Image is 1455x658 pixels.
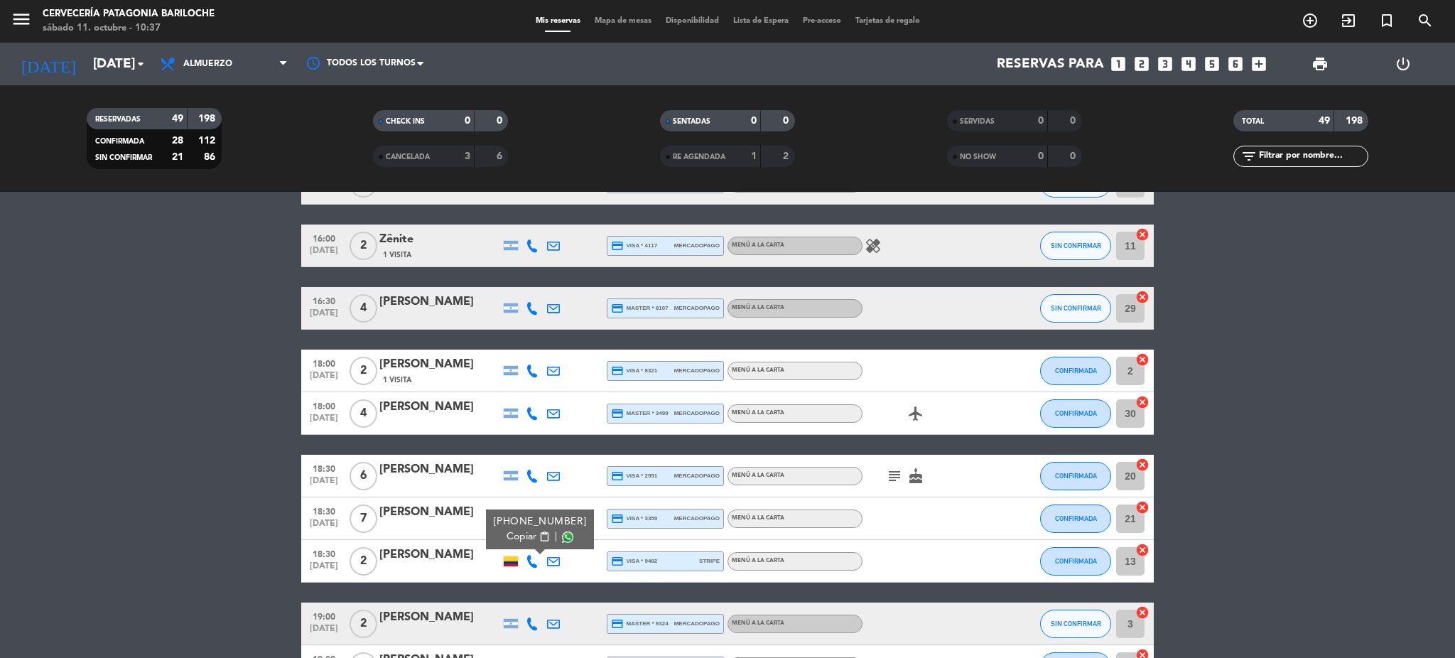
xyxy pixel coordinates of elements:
[1040,505,1111,533] button: CONFIRMADA
[306,561,342,578] span: [DATE]
[1361,43,1444,85] div: LOG OUT
[350,294,377,323] span: 4
[1135,500,1150,514] i: cancel
[732,515,784,521] span: MENÚ A LA CARTA
[611,470,624,482] i: credit_card
[1055,367,1097,374] span: CONFIRMADA
[1135,605,1150,620] i: cancel
[611,555,657,568] span: visa * 9482
[1242,118,1264,125] span: TOTAL
[198,136,218,146] strong: 112
[1070,116,1078,126] strong: 0
[611,365,657,377] span: visa * 8321
[1135,543,1150,557] i: cancel
[886,468,903,485] i: subject
[306,519,342,535] span: [DATE]
[555,529,558,544] span: |
[611,555,624,568] i: credit_card
[960,153,996,161] span: NO SHOW
[306,308,342,325] span: [DATE]
[783,151,791,161] strong: 2
[1156,55,1174,73] i: looks_3
[494,514,587,529] div: [PHONE_NUMBER]
[379,230,500,249] div: Zênite
[611,512,624,525] i: credit_card
[1250,55,1268,73] i: add_box
[43,7,215,21] div: Cervecería Patagonia Bariloche
[306,502,342,519] span: 18:30
[1203,55,1221,73] i: looks_5
[172,114,183,124] strong: 49
[350,547,377,576] span: 2
[11,48,86,80] i: [DATE]
[350,232,377,260] span: 2
[379,355,500,374] div: [PERSON_NAME]
[611,617,669,630] span: master * 9324
[1311,55,1329,72] span: print
[306,355,342,371] span: 18:00
[386,153,430,161] span: CANCELADA
[1340,12,1357,29] i: exit_to_app
[1055,472,1097,480] span: CONFIRMADA
[132,55,149,72] i: arrow_drop_down
[386,118,425,125] span: CHECK INS
[1040,547,1111,576] button: CONFIRMADA
[1040,232,1111,260] button: SIN CONFIRMAR
[306,397,342,414] span: 18:00
[379,460,500,479] div: [PERSON_NAME]
[1038,151,1044,161] strong: 0
[611,302,624,315] i: credit_card
[751,151,757,161] strong: 1
[611,407,669,420] span: master * 3499
[1040,610,1111,638] button: SIN CONFIRMAR
[907,468,924,485] i: cake
[611,470,657,482] span: visa * 2951
[306,545,342,561] span: 18:30
[674,514,720,523] span: mercadopago
[611,407,624,420] i: credit_card
[1319,116,1330,126] strong: 49
[997,56,1104,72] span: Reservas para
[674,409,720,418] span: mercadopago
[507,529,550,544] button: Copiarcontent_paste
[1378,12,1395,29] i: turned_in_not
[172,152,183,162] strong: 21
[1055,557,1097,565] span: CONFIRMADA
[848,17,927,25] span: Tarjetas de regalo
[674,366,720,375] span: mercadopago
[1038,116,1044,126] strong: 0
[699,556,720,566] span: stripe
[1070,151,1078,161] strong: 0
[732,620,784,626] span: MENÚ A LA CARTA
[1417,12,1434,29] i: search
[751,116,757,126] strong: 0
[1226,55,1245,73] i: looks_6
[306,292,342,308] span: 16:30
[1257,149,1368,164] input: Filtrar por nombre...
[732,410,784,416] span: MENÚ A LA CARTA
[1395,55,1412,72] i: power_settings_new
[1051,242,1101,249] span: SIN CONFIRMAR
[1040,294,1111,323] button: SIN CONFIRMAR
[183,59,232,69] span: Almuerzo
[95,116,141,123] span: RESERVADAS
[960,118,995,125] span: SERVIDAS
[1135,290,1150,304] i: cancel
[306,414,342,430] span: [DATE]
[306,624,342,640] span: [DATE]
[1135,227,1150,242] i: cancel
[306,460,342,476] span: 18:30
[1135,395,1150,409] i: cancel
[1302,12,1319,29] i: add_circle_outline
[379,293,500,311] div: [PERSON_NAME]
[674,303,720,313] span: mercadopago
[43,21,215,36] div: sábado 11. octubre - 10:37
[588,17,659,25] span: Mapa de mesas
[497,116,505,126] strong: 0
[674,241,720,250] span: mercadopago
[1132,55,1151,73] i: looks_two
[732,473,784,478] span: MENÚ A LA CARTA
[306,371,342,387] span: [DATE]
[674,619,720,628] span: mercadopago
[732,305,784,311] span: MENÚ A LA CARTA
